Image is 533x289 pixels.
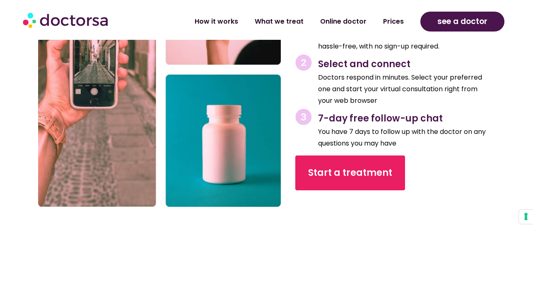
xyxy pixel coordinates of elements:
[318,126,492,149] p: You have 7 days to follow up with the doctor on any questions you may have
[519,210,533,224] button: Your consent preferences for tracking technologies
[318,72,492,107] p: Doctors respond in minutes. Select your preferred one and start your virtual consultation right f...
[308,166,392,180] span: Start a treatment
[318,112,443,125] span: 7-day free follow-up chat
[437,15,487,28] span: see a doctor
[375,12,412,31] a: Prices
[295,155,405,190] a: Start a treatment
[143,12,412,31] nav: Menu
[186,12,246,31] a: How it works
[312,12,375,31] a: Online doctor
[318,58,410,70] span: Select and connect
[420,12,504,32] a: see a doctor
[246,12,312,31] a: What we treat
